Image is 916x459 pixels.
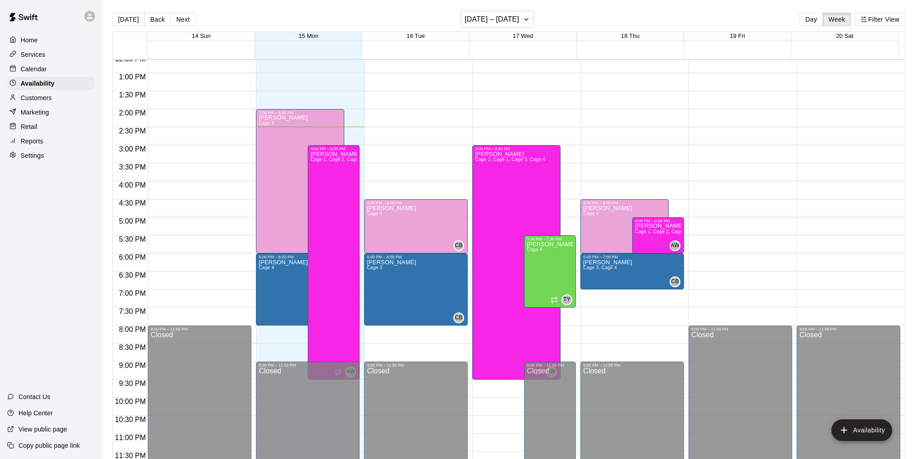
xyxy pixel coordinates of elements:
[7,91,94,105] div: Customers
[117,362,148,369] span: 9:00 PM
[453,240,464,251] div: Corey Betz
[117,271,148,279] span: 6:30 PM
[836,32,853,39] button: 20 Sat
[7,77,94,90] div: Availability
[117,380,148,387] span: 9:30 PM
[112,13,145,26] button: [DATE]
[561,294,572,305] div: Tiffani Yingling
[21,64,47,73] p: Calendar
[144,13,171,26] button: Back
[298,32,318,39] button: 15 Mon
[21,108,49,117] p: Marketing
[406,32,425,39] button: 16 Tue
[259,265,274,270] span: Cage 4
[527,237,573,241] div: 5:30 PM – 7:30 PM
[475,157,545,162] span: Cage 2, Cage 1, Cage 3, Cage 4
[367,255,465,259] div: 6:00 PM – 8:00 PM
[259,121,274,126] span: Cage 4
[18,425,67,434] p: View public page
[191,32,210,39] button: 14 Sun
[524,235,576,308] div: 5:30 PM – 7:30 PM: Available
[21,93,52,102] p: Customers
[117,253,148,261] span: 6:00 PM
[21,79,55,88] p: Availability
[170,13,196,26] button: Next
[256,109,344,253] div: 2:00 PM – 6:00 PM: Available
[7,134,94,148] a: Reports
[465,13,519,26] h6: [DATE] – [DATE]
[583,255,681,259] div: 6:00 PM – 7:00 PM
[259,255,357,259] div: 6:00 PM – 8:00 PM
[21,50,46,59] p: Services
[475,147,557,151] div: 3:00 PM – 9:30 PM
[364,253,468,326] div: 6:00 PM – 8:00 PM: Available
[117,326,148,333] span: 8:00 PM
[113,434,148,441] span: 11:00 PM
[7,106,94,119] a: Marketing
[113,398,148,405] span: 10:00 PM
[7,33,94,47] a: Home
[117,235,148,243] span: 5:30 PM
[308,145,360,380] div: 3:00 PM – 9:30 PM: Available
[799,13,823,26] button: Day
[691,327,789,331] div: 8:00 PM – 11:59 PM
[21,151,44,160] p: Settings
[460,11,534,28] button: [DATE] – [DATE]
[7,62,94,76] a: Calendar
[583,201,665,205] div: 4:30 PM – 6:00 PM
[513,32,533,39] button: 17 Wed
[453,312,464,323] div: Colby Betz
[580,253,684,289] div: 6:00 PM – 7:00 PM: Available
[670,240,680,251] div: Amber Wherley
[580,199,668,253] div: 4:30 PM – 6:00 PM: Available
[831,419,892,441] button: add
[527,247,542,252] span: Cage 4
[855,13,905,26] button: Filter View
[259,110,341,115] div: 2:00 PM – 6:00 PM
[117,91,148,99] span: 1:30 PM
[21,36,38,45] p: Home
[117,181,148,189] span: 4:00 PM
[670,276,680,287] div: Colby Betz
[259,363,357,367] div: 9:00 PM – 11:59 PM
[563,295,570,304] span: TY
[256,253,360,326] div: 6:00 PM – 8:00 PM: Available
[583,265,617,270] span: Cage 3, Cage 4
[117,145,148,153] span: 3:00 PM
[671,277,679,286] span: CB
[730,32,745,39] button: 19 Fri
[472,145,560,380] div: 3:00 PM – 9:30 PM: Available
[367,265,382,270] span: Cage 3
[310,147,357,151] div: 3:00 PM – 9:30 PM
[18,392,50,401] p: Contact Us
[117,127,148,135] span: 2:30 PM
[117,289,148,297] span: 7:00 PM
[7,120,94,133] a: Retail
[18,441,80,450] p: Copy public page link
[21,137,43,146] p: Reports
[583,211,598,216] span: Cage 4
[117,217,148,225] span: 5:00 PM
[18,409,53,418] p: Help Center
[364,199,468,253] div: 4:30 PM – 6:00 PM: Available
[117,163,148,171] span: 3:30 PM
[455,313,463,322] span: CB
[799,327,898,331] div: 8:00 PM – 11:59 PM
[367,211,382,216] span: Cage 4
[7,48,94,61] div: Services
[583,363,681,367] div: 9:00 PM – 11:59 PM
[632,217,684,253] div: 5:00 PM – 6:00 PM: Available
[117,109,148,117] span: 2:00 PM
[527,363,573,367] div: 9:00 PM – 11:59 PM
[7,149,94,162] div: Settings
[621,32,639,39] button: 18 Thu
